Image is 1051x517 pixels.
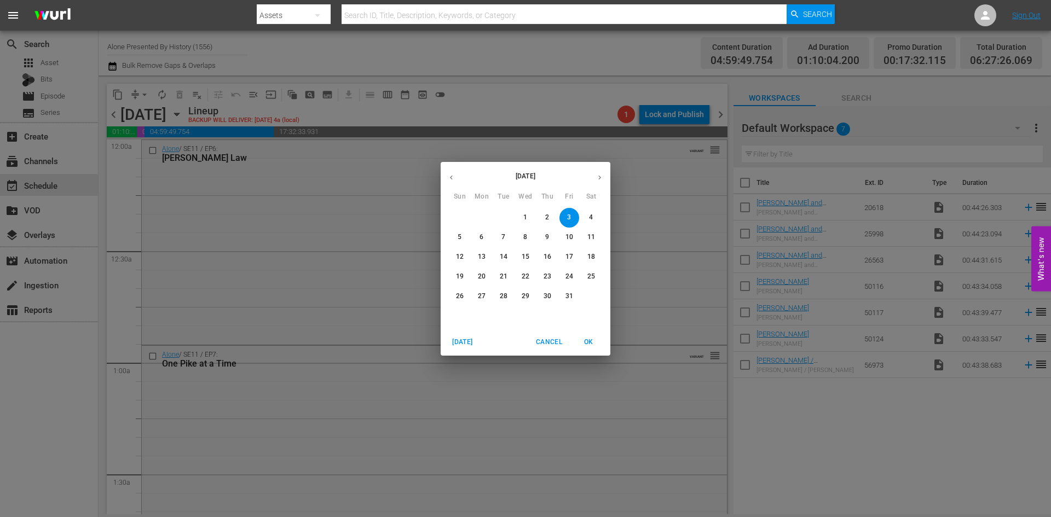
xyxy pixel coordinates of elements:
button: 20 [472,267,492,287]
button: 29 [516,287,535,306]
p: 25 [587,272,595,281]
p: 4 [589,213,593,222]
button: 8 [516,228,535,247]
p: 8 [523,233,527,242]
p: [DATE] [462,171,589,181]
button: Open Feedback Widget [1031,226,1051,291]
p: 29 [522,292,529,301]
p: 27 [478,292,486,301]
p: 30 [544,292,551,301]
span: Mon [472,191,492,202]
button: 13 [472,247,492,267]
p: 16 [544,252,551,262]
button: 10 [559,228,579,247]
p: 21 [500,272,507,281]
p: 3 [567,213,571,222]
p: 12 [456,252,464,262]
button: [DATE] [445,333,480,351]
button: 27 [472,287,492,306]
button: 23 [538,267,557,287]
button: OK [571,333,606,351]
button: 28 [494,287,513,306]
button: 15 [516,247,535,267]
p: 31 [565,292,573,301]
button: 11 [581,228,601,247]
button: 3 [559,208,579,228]
button: 4 [581,208,601,228]
button: 9 [538,228,557,247]
p: 9 [545,233,549,242]
button: 6 [472,228,492,247]
p: 28 [500,292,507,301]
button: 25 [581,267,601,287]
button: 31 [559,287,579,306]
p: 10 [565,233,573,242]
span: menu [7,9,20,22]
p: 17 [565,252,573,262]
span: Search [803,4,832,24]
span: Cancel [536,336,562,348]
span: Sat [581,191,601,202]
button: 12 [450,247,470,267]
button: 14 [494,247,513,267]
p: 18 [587,252,595,262]
button: 18 [581,247,601,267]
button: 26 [450,287,470,306]
p: 14 [500,252,507,262]
p: 5 [458,233,461,242]
button: 1 [516,208,535,228]
button: 30 [538,287,557,306]
a: Sign Out [1012,11,1041,20]
button: Cancel [532,333,567,351]
button: 7 [494,228,513,247]
p: 19 [456,272,464,281]
p: 11 [587,233,595,242]
span: Thu [538,191,557,202]
p: 26 [456,292,464,301]
span: Tue [494,191,513,202]
span: OK [575,336,602,348]
p: 13 [478,252,486,262]
button: 22 [516,267,535,287]
p: 2 [545,213,549,222]
p: 7 [501,233,505,242]
p: 23 [544,272,551,281]
span: Fri [559,191,579,202]
p: 6 [480,233,483,242]
p: 22 [522,272,529,281]
p: 24 [565,272,573,281]
p: 15 [522,252,529,262]
button: 19 [450,267,470,287]
button: 2 [538,208,557,228]
button: 16 [538,247,557,267]
img: ans4CAIJ8jUAAAAAAAAAAAAAAAAAAAAAAAAgQb4GAAAAAAAAAAAAAAAAAAAAAAAAJMjXAAAAAAAAAAAAAAAAAAAAAAAAgAT5G... [26,3,79,28]
span: Sun [450,191,470,202]
span: [DATE] [449,336,476,348]
button: 21 [494,267,513,287]
p: 20 [478,272,486,281]
button: 17 [559,247,579,267]
span: Wed [516,191,535,202]
button: 24 [559,267,579,287]
p: 1 [523,213,527,222]
button: 5 [450,228,470,247]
